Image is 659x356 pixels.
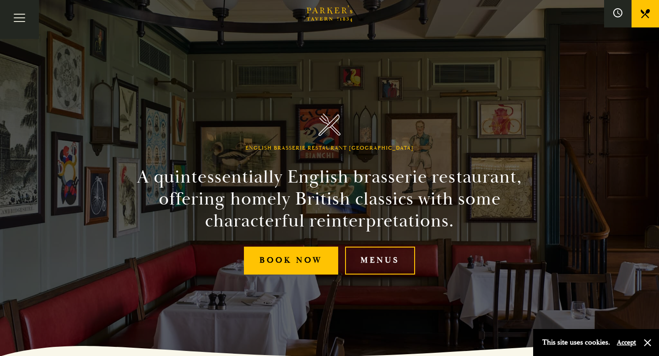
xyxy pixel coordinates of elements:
[617,338,636,347] button: Accept
[319,113,341,136] img: Parker's Tavern Brasserie Cambridge
[121,166,538,232] h2: A quintessentially English brasserie restaurant, offering homely British classics with some chara...
[643,338,652,347] button: Close and accept
[245,145,414,151] h1: English Brasserie Restaurant [GEOGRAPHIC_DATA]
[345,247,415,275] a: Menus
[244,247,338,275] a: Book Now
[542,336,610,349] p: This site uses cookies.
